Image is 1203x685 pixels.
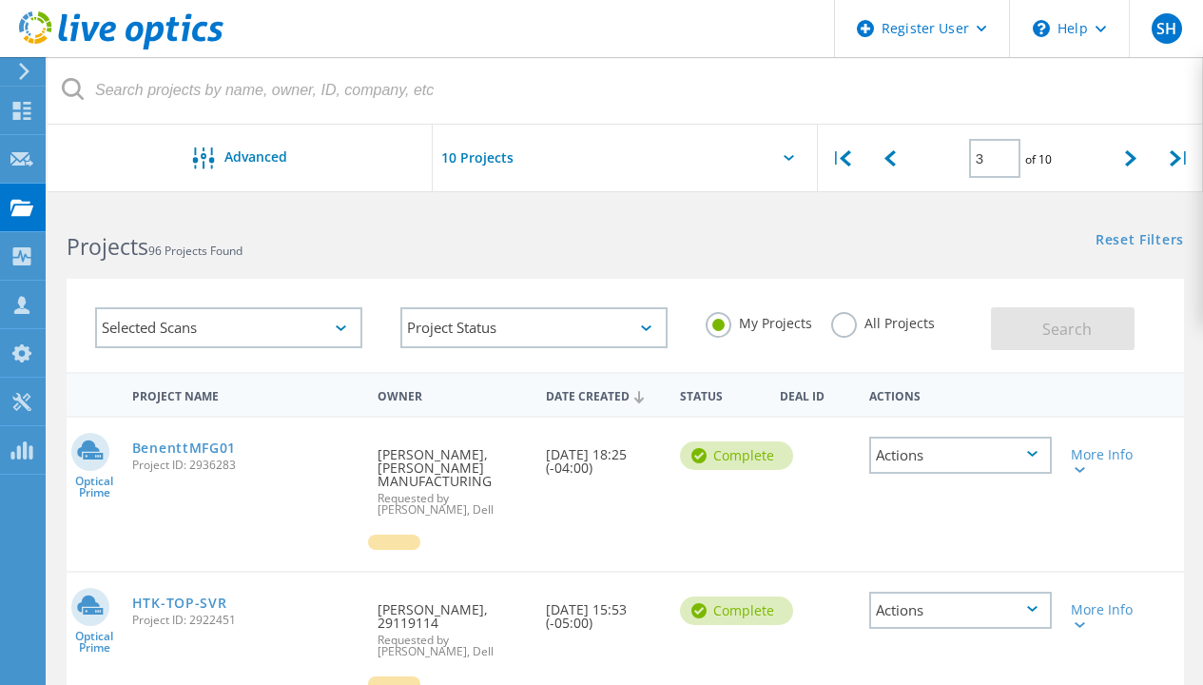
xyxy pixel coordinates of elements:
[1033,20,1050,37] svg: \n
[680,597,793,625] div: Complete
[132,615,359,626] span: Project ID: 2922451
[536,573,670,649] div: [DATE] 15:53 (-05:00)
[1071,603,1141,630] div: More Info
[19,40,223,53] a: Live Optics Dashboard
[1156,21,1176,36] span: SH
[400,307,668,348] div: Project Status
[869,592,1052,629] div: Actions
[1071,448,1141,475] div: More Info
[536,418,670,494] div: [DATE] 18:25 (-04:00)
[378,493,526,516] span: Requested by [PERSON_NAME], Dell
[1096,233,1184,249] a: Reset Filters
[67,231,148,262] b: Projects
[706,312,812,330] label: My Projects
[869,437,1052,474] div: Actions
[132,460,359,471] span: Project ID: 2936283
[1025,151,1052,167] span: of 10
[123,377,369,412] div: Project Name
[378,635,526,657] span: Requested by [PERSON_NAME], Dell
[991,307,1135,350] button: Search
[368,377,535,412] div: Owner
[67,476,123,499] span: Optical Prime
[95,307,362,348] div: Selected Scans
[831,312,935,330] label: All Projects
[680,441,793,470] div: Complete
[224,150,287,164] span: Advanced
[132,441,236,455] a: BenenttMFG01
[1042,319,1092,340] span: Search
[368,418,535,535] div: [PERSON_NAME], [PERSON_NAME] MANUFACTURING
[148,243,243,259] span: 96 Projects Found
[818,125,866,192] div: |
[670,377,771,412] div: Status
[132,597,227,610] a: HTK-TOP-SVR
[67,631,123,654] span: Optical Prime
[536,377,670,413] div: Date Created
[1154,125,1203,192] div: |
[860,377,1061,412] div: Actions
[368,573,535,676] div: [PERSON_NAME], 29119114
[770,377,860,412] div: Deal Id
